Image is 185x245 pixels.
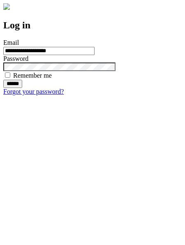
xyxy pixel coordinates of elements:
label: Remember me [13,72,52,79]
label: Password [3,55,28,62]
img: logo-4e3dc11c47720685a147b03b5a06dd966a58ff35d612b21f08c02c0306f2b779.png [3,3,10,10]
label: Email [3,39,19,46]
a: Forgot your password? [3,88,64,95]
h2: Log in [3,20,182,31]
